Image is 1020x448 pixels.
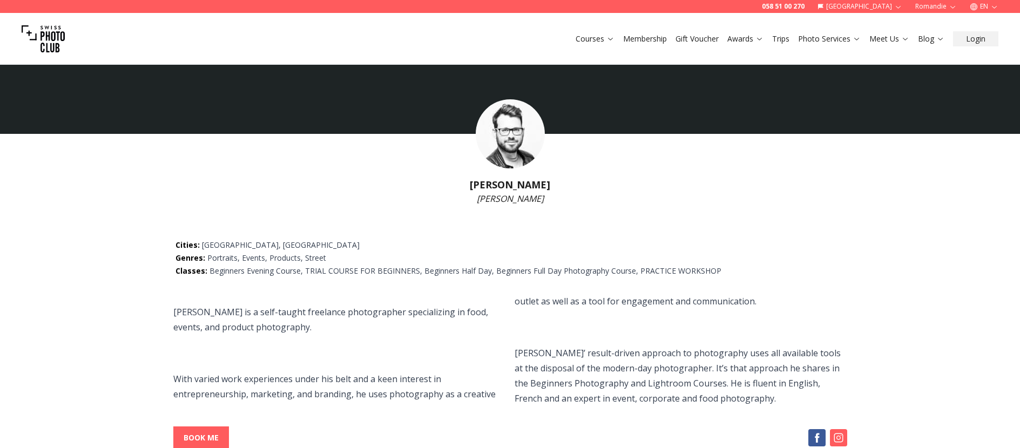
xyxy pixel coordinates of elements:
a: 058 51 00 270 [762,2,805,11]
a: Awards [727,33,764,44]
img: Instagram [830,429,847,446]
a: Trips [772,33,789,44]
a: Meet Us [869,33,909,44]
b: BOOK ME [184,432,219,443]
button: Gift Voucher [671,31,723,46]
a: Photo Services [798,33,861,44]
span: Classes : [175,266,207,276]
button: Trips [768,31,794,46]
a: Blog [918,33,944,44]
img: Facebook [808,429,826,446]
img: Swiss photo club [22,17,65,60]
a: Membership [623,33,667,44]
button: Blog [914,31,949,46]
p: [PERSON_NAME]’ result-driven approach to photography uses all available tools at the disposal of ... [515,345,847,406]
p: [GEOGRAPHIC_DATA], [GEOGRAPHIC_DATA] [175,240,845,250]
img: Andras Barta [476,99,545,168]
button: Photo Services [794,31,865,46]
button: Login [953,31,998,46]
p: [PERSON_NAME] is a self-taught freelance photographer specializing in food, events, and product p... [173,304,506,335]
button: Courses [571,31,619,46]
button: Awards [723,31,768,46]
a: Courses [576,33,614,44]
span: Genres : [175,253,205,263]
a: Gift Voucher [676,33,719,44]
p: Portraits, Events, Products, Street [175,253,845,263]
span: Cities : [175,240,202,250]
p: Beginners Evening Course, TRIAL COURSE FOR BEGINNERS, Beginners Half Day, Beginners Full Day Phot... [175,266,845,276]
button: Membership [619,31,671,46]
button: Meet Us [865,31,914,46]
